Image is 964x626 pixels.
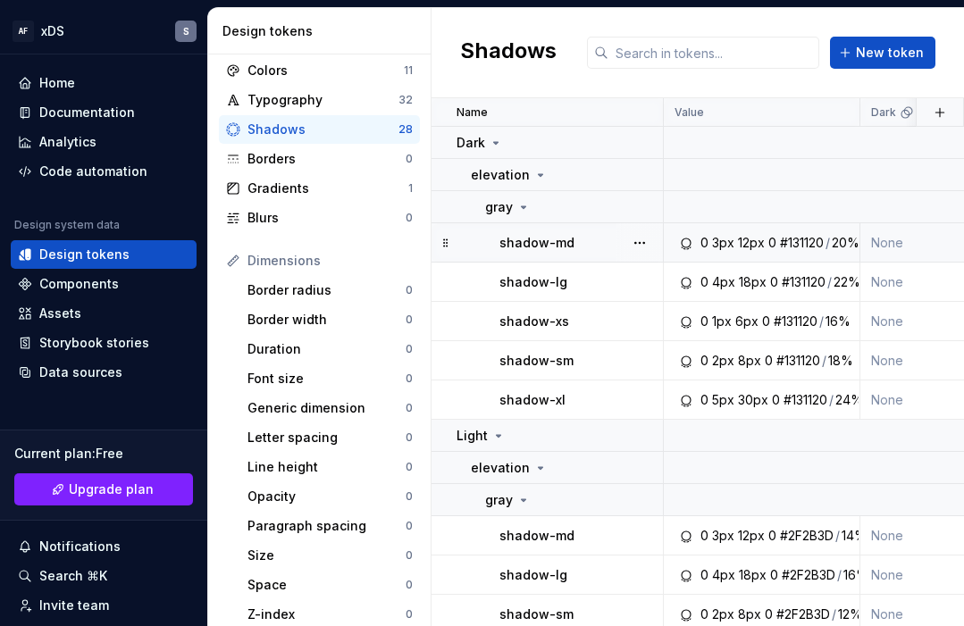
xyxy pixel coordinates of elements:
[837,566,842,584] div: /
[782,566,835,584] div: #2F2B3D
[780,527,834,545] div: #2F2B3D
[499,527,574,545] p: shadow-md
[712,313,732,330] div: 1px
[219,145,420,173] a: Borders0
[406,607,413,622] div: 0
[700,234,708,252] div: 0
[39,163,147,180] div: Code automation
[457,134,485,152] p: Dark
[39,104,135,121] div: Documentation
[871,105,896,120] p: Dark
[843,566,868,584] div: 16%
[782,273,826,291] div: #131120
[768,234,776,252] div: 0
[11,562,197,590] button: Search ⌘K
[712,391,734,409] div: 5px
[11,98,197,127] a: Documentation
[247,429,406,447] div: Letter spacing
[240,276,420,305] a: Border radius0
[826,313,851,330] div: 16%
[700,605,708,623] div: 0
[827,273,832,291] div: /
[11,591,197,620] a: Invite team
[712,234,734,252] div: 3px
[774,313,817,330] div: #131120
[398,122,413,137] div: 28
[39,334,149,352] div: Storybook stories
[765,605,773,623] div: 0
[240,305,420,334] a: Border width0
[406,152,413,166] div: 0
[765,352,773,370] div: 0
[499,313,569,330] p: shadow-xs
[4,12,204,50] button: AFxDSS
[247,179,408,197] div: Gradients
[404,63,413,78] div: 11
[11,128,197,156] a: Analytics
[838,605,862,623] div: 12%
[485,491,513,509] p: gray
[768,527,776,545] div: 0
[739,566,767,584] div: 18px
[14,473,193,505] a: Upgrade plan
[219,174,420,203] a: Gradients1
[738,352,761,370] div: 8px
[406,430,413,445] div: 0
[11,358,197,387] a: Data sources
[822,352,826,370] div: /
[240,364,420,393] a: Font size0
[39,246,130,263] div: Design tokens
[406,283,413,297] div: 0
[830,37,935,69] button: New token
[406,401,413,415] div: 0
[457,105,488,120] p: Name
[240,512,420,540] a: Paragraph spacing0
[832,605,836,623] div: /
[828,352,853,370] div: 18%
[219,86,420,114] a: Typography32
[834,273,860,291] div: 22%
[11,69,197,97] a: Home
[700,352,708,370] div: 0
[219,204,420,232] a: Blurs0
[712,605,734,623] div: 2px
[247,399,406,417] div: Generic dimension
[240,335,420,363] a: Duration0
[41,22,64,40] div: xDS
[69,480,154,498] span: Upgrade plan
[240,571,420,599] a: Space0
[39,597,109,614] div: Invite team
[39,363,122,381] div: Data sources
[406,578,413,592] div: 0
[406,519,413,533] div: 0
[14,218,120,232] div: Design system data
[247,150,406,168] div: Borders
[406,211,413,225] div: 0
[776,605,830,623] div: #2F2B3D
[457,427,488,445] p: Light
[471,166,530,184] p: elevation
[247,517,406,535] div: Paragraph spacing
[499,234,574,252] p: shadow-md
[819,313,824,330] div: /
[247,488,406,505] div: Opacity
[738,605,761,623] div: 8px
[826,234,830,252] div: /
[247,209,406,227] div: Blurs
[247,547,406,564] div: Size
[13,21,34,42] div: AF
[222,22,423,40] div: Design tokens
[738,527,765,545] div: 12px
[460,37,557,69] h2: Shadows
[11,157,197,186] a: Code automation
[219,56,420,85] a: Colors11
[406,548,413,563] div: 0
[240,453,420,481] a: Line height0
[712,566,735,584] div: 4px
[247,62,404,79] div: Colors
[406,342,413,356] div: 0
[247,458,406,476] div: Line height
[39,567,107,585] div: Search ⌘K
[408,181,413,196] div: 1
[247,121,398,138] div: Shadows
